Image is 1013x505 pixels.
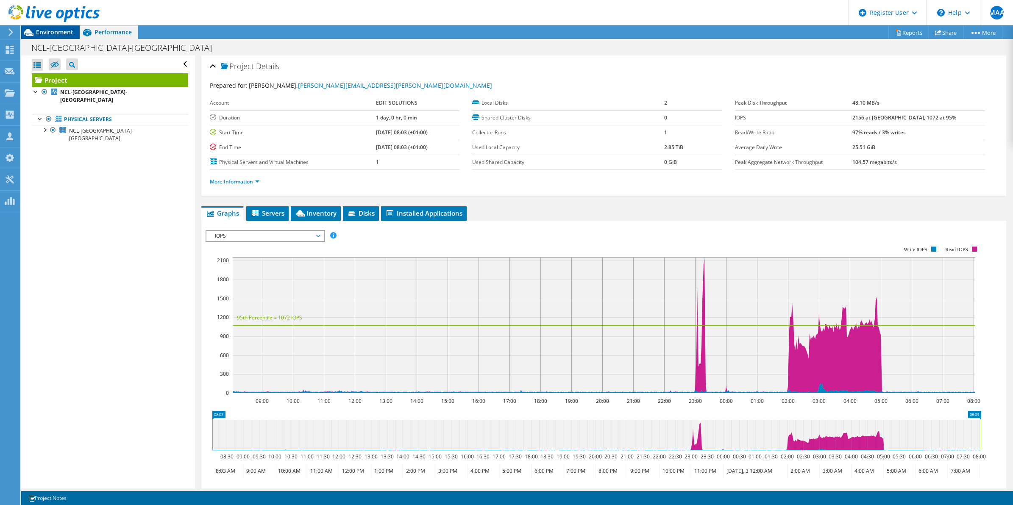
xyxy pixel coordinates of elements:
label: Used Shared Capacity [472,158,664,166]
text: 18:00 [534,397,547,405]
b: 1 day, 0 hr, 0 min [376,114,417,121]
text: 09:00 [255,397,268,405]
label: Peak Aggregate Network Throughput [735,158,852,166]
text: 19:00 [556,453,569,460]
svg: \n [937,9,945,17]
text: 20:00 [596,397,609,405]
text: 00:00 [719,397,732,405]
text: 13:30 [380,453,393,460]
span: Inventory [295,209,337,217]
a: More Information [210,178,259,185]
text: 15:00 [428,453,441,460]
text: 00:30 [732,453,746,460]
text: 1500 [217,295,229,302]
text: 09:00 [236,453,249,460]
b: 1 [376,158,379,166]
span: [PERSON_NAME], [249,81,492,89]
text: 06:00 [908,453,921,460]
label: Used Local Capacity [472,143,664,152]
text: 03:30 [828,453,841,460]
text: 00:00 [716,453,729,460]
text: 21:00 [620,453,633,460]
label: Average Daily Write [735,143,852,152]
text: 05:00 [877,453,890,460]
span: Servers [250,209,284,217]
text: 95th Percentile = 1072 IOPS [237,314,302,321]
text: 06:00 [905,397,918,405]
span: Project [221,62,254,71]
text: 10:00 [286,397,299,405]
label: Local Disks [472,99,664,107]
text: 01:00 [748,453,761,460]
span: NCL-[GEOGRAPHIC_DATA]-[GEOGRAPHIC_DATA] [69,127,134,142]
text: 20:30 [604,453,617,460]
text: 21:00 [626,397,640,405]
label: Prepared for: [210,81,248,89]
text: 21:30 [636,453,649,460]
span: Installed Applications [385,209,462,217]
label: IOPS [735,114,852,122]
b: 2 [664,99,667,106]
text: 14:30 [412,453,425,460]
label: Read/Write Ratio [735,128,852,137]
span: Disks [347,209,375,217]
span: MAA [990,6,1004,19]
a: Reports [888,26,929,39]
span: Environment [36,28,73,36]
text: 03:00 [813,453,826,460]
span: IOPS [211,231,320,241]
text: Write IOPS [904,247,927,252]
text: 300 [220,370,229,377]
text: 15:30 [444,453,457,460]
label: Shared Cluster Disks [472,114,664,122]
text: 600 [220,352,229,359]
text: 08:30 [220,453,233,460]
text: 02:30 [796,453,810,460]
b: 97% reads / 3% writes [852,129,906,136]
text: Read IOPS [945,247,968,252]
text: 07:30 [956,453,969,460]
text: 15:00 [441,397,454,405]
text: 17:00 [492,453,505,460]
text: 22:00 [652,453,665,460]
label: Duration [210,114,376,122]
a: NCL-[GEOGRAPHIC_DATA]-[GEOGRAPHIC_DATA] [32,125,188,144]
text: 06:30 [924,453,938,460]
text: 18:00 [524,453,537,460]
b: 1 [664,129,667,136]
b: [DATE] 08:03 (+01:00) [376,144,428,151]
text: 16:00 [460,453,473,460]
text: 23:30 [700,453,713,460]
text: 12:00 [332,453,345,460]
text: 11:00 [317,397,330,405]
text: 08:00 [967,397,980,405]
label: Peak Disk Throughput [735,99,852,107]
text: 17:00 [503,397,516,405]
a: [PERSON_NAME][EMAIL_ADDRESS][PERSON_NAME][DOMAIN_NAME] [298,81,492,89]
label: Account [210,99,376,107]
b: 2.85 TiB [664,144,683,151]
text: 04:00 [843,397,856,405]
text: 22:30 [668,453,682,460]
text: 0 [226,389,229,397]
text: 04:30 [860,453,874,460]
b: [DATE] 08:03 (+01:00) [376,129,428,136]
a: NCL-[GEOGRAPHIC_DATA]-[GEOGRAPHIC_DATA] [32,87,188,105]
text: 16:00 [472,397,485,405]
text: 07:00 [936,397,949,405]
text: 03:00 [812,397,825,405]
text: 04:00 [844,453,857,460]
b: 48.10 MB/s [852,99,879,106]
label: Physical Servers and Virtual Machines [210,158,376,166]
text: 12:30 [348,453,361,460]
a: More [963,26,1002,39]
text: 01:00 [750,397,763,405]
text: 18:30 [540,453,553,460]
text: 13:00 [379,397,392,405]
text: 07:00 [941,453,954,460]
text: 22:00 [657,397,671,405]
b: 0 [664,114,667,121]
h1: NCL-[GEOGRAPHIC_DATA]-[GEOGRAPHIC_DATA] [28,43,225,53]
text: 2100 [217,257,229,264]
a: Share [929,26,963,39]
